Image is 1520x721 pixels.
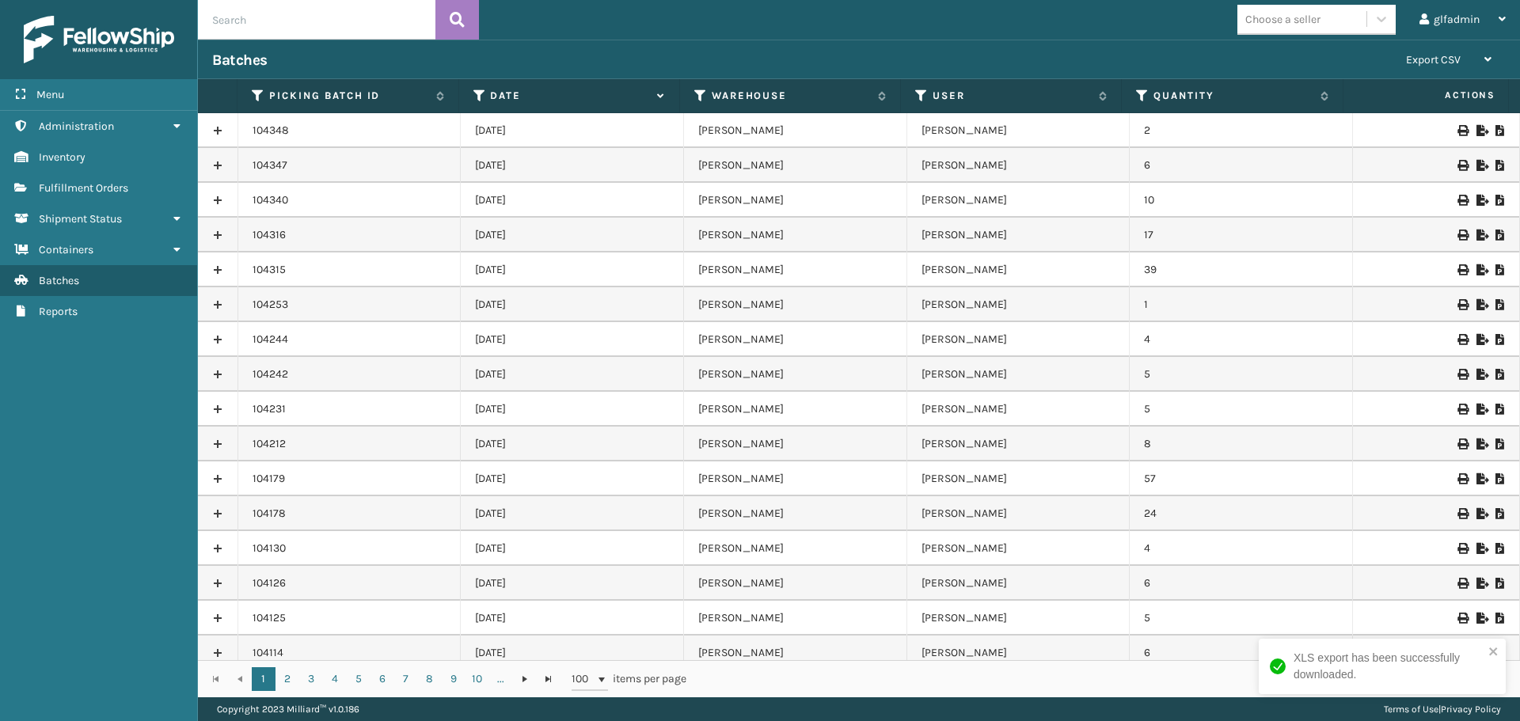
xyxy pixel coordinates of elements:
[684,636,907,670] td: [PERSON_NAME]
[238,287,462,322] td: 104253
[1476,438,1486,450] i: Export to .xls
[1130,357,1353,392] td: 5
[461,252,684,287] td: [DATE]
[572,671,595,687] span: 100
[39,150,85,164] span: Inventory
[1495,160,1505,171] i: Print Picklist
[572,667,687,691] span: items per page
[39,212,122,226] span: Shipment Status
[1130,252,1353,287] td: 39
[1476,543,1486,554] i: Export to .xls
[238,392,462,427] td: 104231
[39,305,78,318] span: Reports
[238,252,462,287] td: 104315
[461,218,684,252] td: [DATE]
[907,636,1130,670] td: [PERSON_NAME]
[907,148,1130,183] td: [PERSON_NAME]
[1457,473,1467,484] i: Print Picklist Labels
[1130,218,1353,252] td: 17
[238,322,462,357] td: 104244
[1153,89,1312,103] label: Quantity
[1406,53,1461,66] span: Export CSV
[907,496,1130,531] td: [PERSON_NAME]
[238,148,462,183] td: 104347
[461,496,684,531] td: [DATE]
[907,357,1130,392] td: [PERSON_NAME]
[933,89,1091,103] label: User
[1457,334,1467,345] i: Print Picklist Labels
[1495,543,1505,554] i: Print Picklist
[1476,299,1486,310] i: Export to .xls
[238,461,462,496] td: 104179
[684,148,907,183] td: [PERSON_NAME]
[323,667,347,691] a: 4
[1495,508,1505,519] i: Print Picklist
[461,357,684,392] td: [DATE]
[537,667,560,691] a: Go to the last page
[684,113,907,148] td: [PERSON_NAME]
[684,218,907,252] td: [PERSON_NAME]
[39,243,93,256] span: Containers
[907,566,1130,601] td: [PERSON_NAME]
[1476,230,1486,241] i: Export to .xls
[490,89,648,103] label: Date
[1130,287,1353,322] td: 1
[1130,531,1353,566] td: 4
[1130,183,1353,218] td: 10
[1495,334,1505,345] i: Print Picklist
[461,427,684,461] td: [DATE]
[1457,508,1467,519] i: Print Picklist Labels
[684,461,907,496] td: [PERSON_NAME]
[39,120,114,133] span: Administration
[1457,404,1467,415] i: Print Picklist Labels
[1476,613,1486,624] i: Export to .xls
[907,531,1130,566] td: [PERSON_NAME]
[1495,613,1505,624] i: Print Picklist
[39,274,79,287] span: Batches
[1495,438,1505,450] i: Print Picklist
[238,636,462,670] td: 104114
[1457,160,1467,171] i: Print Picklist Labels
[461,113,684,148] td: [DATE]
[1495,473,1505,484] i: Print Picklist
[461,461,684,496] td: [DATE]
[461,148,684,183] td: [DATE]
[461,287,684,322] td: [DATE]
[1294,650,1484,683] div: XLS export has been successfully downloaded.
[684,287,907,322] td: [PERSON_NAME]
[1130,601,1353,636] td: 5
[907,461,1130,496] td: [PERSON_NAME]
[238,427,462,461] td: 104212
[1495,404,1505,415] i: Print Picklist
[684,566,907,601] td: [PERSON_NAME]
[684,357,907,392] td: [PERSON_NAME]
[1130,148,1353,183] td: 6
[238,218,462,252] td: 104316
[907,427,1130,461] td: [PERSON_NAME]
[1130,392,1353,427] td: 5
[269,89,427,103] label: Picking batch ID
[1488,645,1499,660] button: close
[907,287,1130,322] td: [PERSON_NAME]
[36,88,64,101] span: Menu
[489,667,513,691] a: ...
[1476,473,1486,484] i: Export to .xls
[1457,543,1467,554] i: Print Picklist Labels
[442,667,465,691] a: 9
[39,181,128,195] span: Fulfillment Orders
[461,601,684,636] td: [DATE]
[684,601,907,636] td: [PERSON_NAME]
[394,667,418,691] a: 7
[1495,264,1505,275] i: Print Picklist
[1495,369,1505,380] i: Print Picklist
[1130,636,1353,670] td: 6
[519,673,531,685] span: Go to the next page
[1476,195,1486,206] i: Export to .xls
[1457,438,1467,450] i: Print Picklist Labels
[1476,578,1486,589] i: Export to .xls
[461,566,684,601] td: [DATE]
[1245,11,1320,28] div: Choose a seller
[1457,125,1467,136] i: Print Picklist Labels
[1476,125,1486,136] i: Export to .xls
[1476,264,1486,275] i: Export to .xls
